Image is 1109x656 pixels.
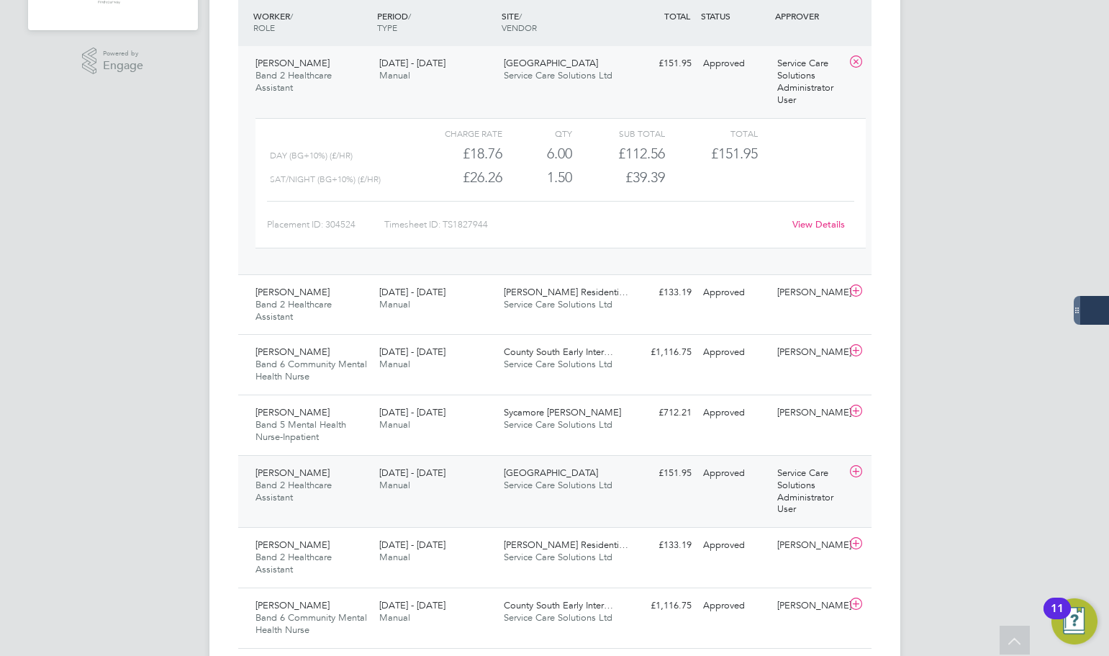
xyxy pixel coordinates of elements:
span: Manual [379,298,410,310]
div: 11 [1051,608,1064,627]
div: 6.00 [502,142,572,166]
span: [PERSON_NAME] [255,286,330,298]
span: / [290,10,293,22]
span: [PERSON_NAME] [255,467,330,479]
div: £112.56 [572,142,665,166]
span: County South Early Inter… [504,599,613,611]
span: [PERSON_NAME] [255,57,330,69]
span: Band 2 Healthcare Assistant [255,298,332,323]
span: Band 2 Healthcare Assistant [255,551,332,575]
div: [PERSON_NAME] [771,341,846,364]
span: Service Care Solutions Ltd [504,358,612,370]
div: SITE [498,3,623,40]
div: Approved [697,594,772,618]
div: £1,116.75 [623,341,697,364]
span: [PERSON_NAME] Residenti… [504,539,628,551]
div: APPROVER [771,3,846,29]
span: Band 6 Community Mental Health Nurse [255,358,367,382]
a: Powered byEngage [82,48,143,75]
div: Approved [697,341,772,364]
span: [PERSON_NAME] [255,599,330,611]
div: Approved [697,52,772,76]
div: £18.76 [409,142,502,166]
div: Total [665,125,758,142]
span: Band 6 Community Mental Health Nurse [255,611,367,636]
span: TYPE [377,22,397,33]
div: £133.19 [623,534,697,557]
span: [GEOGRAPHIC_DATA] [504,57,598,69]
div: £151.95 [623,462,697,485]
span: [PERSON_NAME] [255,346,330,358]
div: [PERSON_NAME] [771,534,846,557]
button: Open Resource Center, 11 new notifications [1051,598,1097,644]
div: STATUS [697,3,772,29]
span: [PERSON_NAME] [255,539,330,551]
span: [PERSON_NAME] Residenti… [504,286,628,298]
div: £133.19 [623,281,697,305]
span: Manual [379,358,410,370]
div: [PERSON_NAME] [771,281,846,305]
div: [PERSON_NAME] [771,401,846,425]
span: / [408,10,411,22]
div: WORKER [250,3,374,40]
span: Service Care Solutions Ltd [504,611,612,624]
span: Day (BG+10%) (£/HR) [270,150,353,161]
div: Placement ID: 304524 [267,213,384,236]
div: 1.50 [502,166,572,189]
span: Manual [379,551,410,563]
div: Charge rate [409,125,502,142]
div: [PERSON_NAME] [771,594,846,618]
div: Sub Total [572,125,665,142]
span: Sycamore [PERSON_NAME] [504,406,621,418]
span: [DATE] - [DATE] [379,406,445,418]
span: [DATE] - [DATE] [379,286,445,298]
span: ROLE [253,22,275,33]
div: Approved [697,462,772,485]
div: Approved [697,281,772,305]
span: Service Care Solutions Ltd [504,551,612,563]
span: [GEOGRAPHIC_DATA] [504,467,598,479]
span: [DATE] - [DATE] [379,599,445,611]
span: Manual [379,479,410,491]
span: Manual [379,69,410,81]
span: Engage [103,60,143,72]
div: Service Care Solutions Administrator User [771,52,846,112]
span: Band 5 Mental Health Nurse-Inpatient [255,418,346,443]
span: [DATE] - [DATE] [379,57,445,69]
span: County South Early Inter… [504,346,613,358]
div: Timesheet ID: TS1827944 [384,213,784,236]
span: [DATE] - [DATE] [379,346,445,358]
span: Band 2 Healthcare Assistant [255,479,332,503]
span: £151.95 [711,145,758,162]
span: [DATE] - [DATE] [379,539,445,551]
div: £151.95 [623,52,697,76]
div: QTY [502,125,572,142]
span: Service Care Solutions Ltd [504,69,612,81]
a: View Details [792,218,845,230]
span: Service Care Solutions Ltd [504,479,612,491]
span: [DATE] - [DATE] [379,467,445,479]
div: £39.39 [572,166,665,189]
span: / [519,10,522,22]
span: Powered by [103,48,143,60]
div: Approved [697,534,772,557]
span: [PERSON_NAME] [255,406,330,418]
span: VENDOR [502,22,537,33]
span: TOTAL [664,10,690,22]
div: £1,116.75 [623,594,697,618]
div: Approved [697,401,772,425]
div: Service Care Solutions Administrator User [771,462,846,522]
div: PERIOD [374,3,498,40]
span: Sat/Night (BG+10%) (£/HR) [270,174,381,184]
div: £712.21 [623,401,697,425]
span: Manual [379,611,410,624]
span: Band 2 Healthcare Assistant [255,69,332,94]
div: £26.26 [409,166,502,189]
span: Service Care Solutions Ltd [504,418,612,431]
span: Manual [379,418,410,431]
span: Service Care Solutions Ltd [504,298,612,310]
